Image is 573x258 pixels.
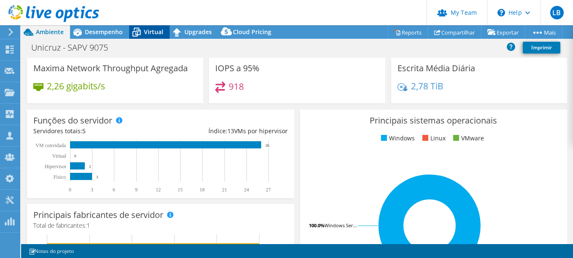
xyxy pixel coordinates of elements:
[227,127,234,135] span: 13
[33,126,160,136] div: Servidores totais:
[428,26,481,39] a: Compartilhar
[36,28,64,36] span: Ambiente
[497,9,505,16] svg: \n
[306,116,561,125] h3: Principais sistemas operacionais
[69,187,71,193] text: 0
[215,64,259,73] h3: IOPS a 95%
[160,126,287,136] div: Índice: VMs por hipervisor
[550,6,564,19] span: LB
[184,28,212,36] span: Upgrades
[233,28,271,36] span: Cloud Pricing
[45,164,66,169] text: Hipervisor
[420,134,446,143] li: Linux
[229,82,244,91] h4: 918
[265,143,270,148] text: 26
[222,187,227,193] text: 21
[156,187,161,193] text: 12
[481,26,525,39] a: Exportar
[54,174,66,180] tspan: Físico
[135,187,138,193] text: 9
[74,154,76,158] text: 0
[525,26,562,39] a: Mais
[379,134,415,143] li: Windows
[33,64,188,73] h3: Maxima Network Throughput Agregada
[33,116,112,125] h3: Funções do servidor
[35,142,66,148] text: VM convidada
[27,43,121,52] h1: Unicruz - SAPV 9075
[89,164,91,169] text: 2
[266,187,271,193] text: 27
[113,187,115,193] text: 6
[52,153,67,159] text: Virtual
[33,210,163,220] h3: Principais fabricantes de servidor
[82,127,86,135] span: 5
[309,222,324,228] tspan: 100.0%
[244,187,249,193] text: 24
[324,222,357,228] tspan: Windows Ser...
[86,221,90,229] span: 1
[178,187,183,193] text: 15
[397,64,475,73] h3: Escrita Média Diária
[411,81,443,91] h4: 2,78 TiB
[144,28,163,36] span: Virtual
[388,26,428,39] a: Reports
[451,134,484,143] li: VMware
[96,175,98,179] text: 3
[200,187,205,193] text: 18
[23,246,80,256] a: Notas do projeto
[33,221,288,230] h4: Total de fabricantes:
[523,42,560,54] a: Imprimir
[47,81,105,91] h4: 2,26 gigabits/s
[91,187,93,193] text: 3
[85,28,123,36] span: Desempenho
